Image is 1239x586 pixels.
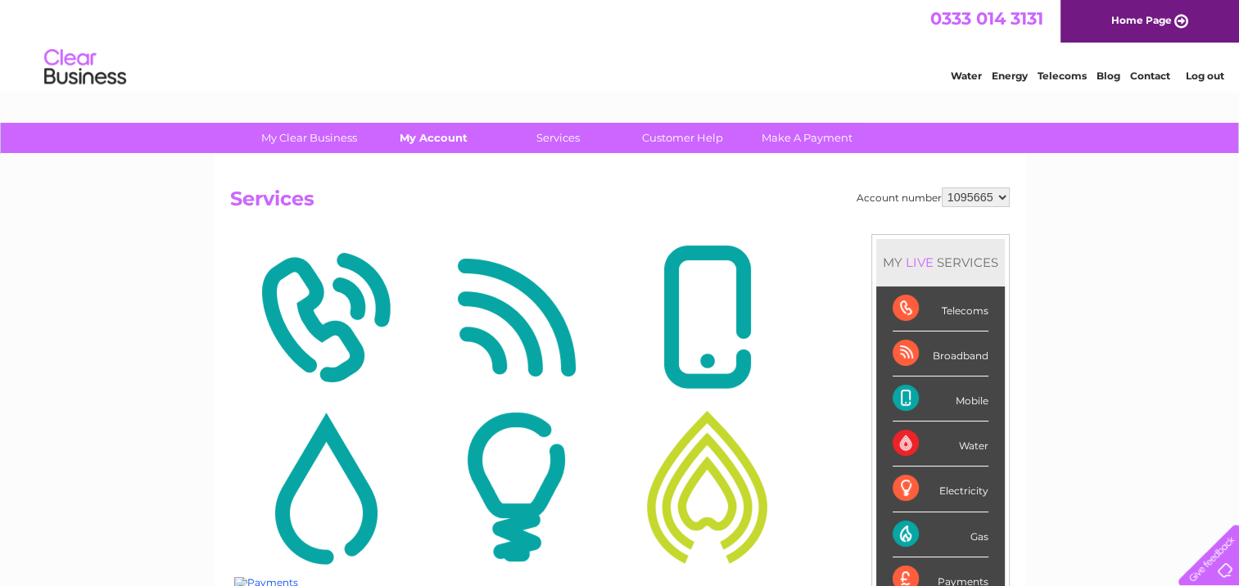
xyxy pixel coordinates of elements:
[43,43,127,92] img: logo.png
[4,9,778,79] div: Clear Business is a trading name of Verastar Limited (registered in [GEOGRAPHIC_DATA] No. 3667643...
[616,408,798,566] img: Gas
[739,123,875,153] a: Make A Payment
[616,238,798,397] img: Mobile
[1130,70,1170,82] a: Contact
[1185,70,1223,82] a: Log out
[893,376,988,421] div: Mobile
[234,408,417,566] img: Water
[893,331,988,376] div: Broadband
[242,123,377,153] a: My Clear Business
[425,408,608,566] img: Electricity
[893,286,988,331] div: Telecoms
[1038,70,1087,82] a: Telecoms
[366,123,501,153] a: My Account
[230,187,1010,219] h2: Services
[930,8,1043,29] a: 0333 014 3131
[992,70,1028,82] a: Energy
[902,255,937,270] div: LIVE
[893,421,988,467] div: Water
[1097,70,1120,82] a: Blog
[951,70,982,82] a: Water
[425,238,608,397] img: Broadband
[876,239,1005,286] div: MY SERVICES
[491,123,626,153] a: Services
[234,238,417,397] img: Telecoms
[615,123,750,153] a: Customer Help
[893,512,988,557] div: Gas
[857,187,1010,207] div: Account number
[893,467,988,512] div: Electricity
